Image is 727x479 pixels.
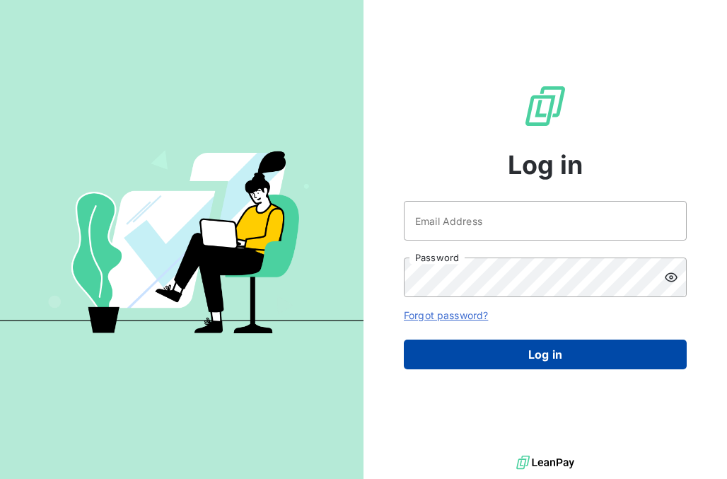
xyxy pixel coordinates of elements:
[404,309,488,321] a: Forgot password?
[404,201,687,241] input: placeholder
[508,146,583,184] span: Log in
[523,83,568,129] img: LeanPay Logo
[404,340,687,369] button: Log in
[516,452,574,473] img: logo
